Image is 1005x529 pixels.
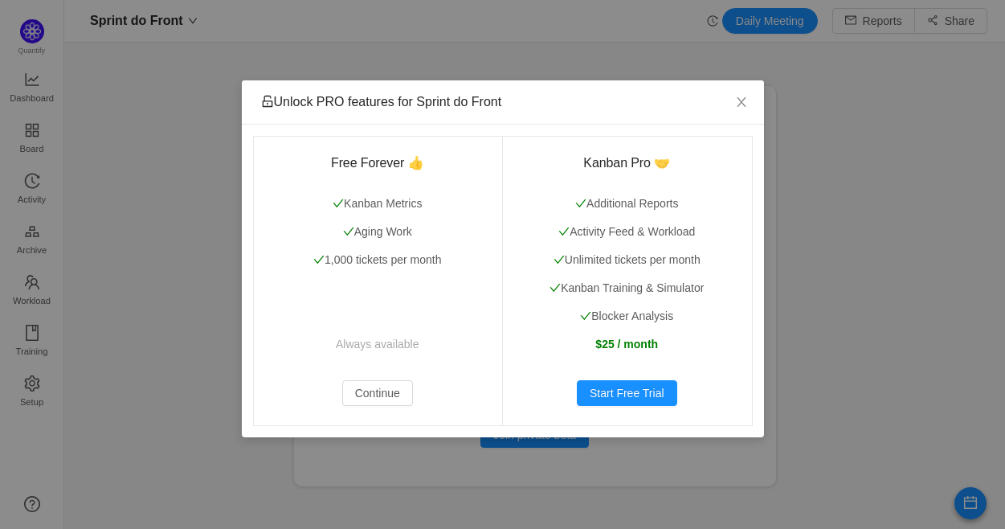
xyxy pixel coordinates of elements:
i: icon: check [575,198,586,209]
button: Start Free Trial [577,380,677,406]
strong: $25 / month [595,338,658,351]
p: Kanban Training & Simulator [521,280,733,297]
i: icon: check [333,198,344,209]
p: Activity Feed & Workload [521,223,733,240]
p: Unlimited tickets per month [521,252,733,269]
i: icon: check [343,226,354,237]
i: icon: check [580,310,591,322]
p: Aging Work [272,223,484,240]
p: Additional Reports [521,195,733,212]
h3: Free Forever 👍 [272,155,484,171]
p: Kanban Metrics [272,195,484,212]
i: icon: close [735,96,748,109]
p: Blocker Analysis [521,308,733,325]
span: Unlock PRO features for Sprint do Front [261,95,502,109]
i: icon: check [558,226,570,237]
button: Continue [342,380,413,406]
i: icon: unlock [261,95,274,108]
span: 1,000 tickets per month [313,253,442,266]
i: icon: check [313,254,325,265]
h3: Kanban Pro 🤝 [521,155,733,171]
i: icon: check [549,282,561,293]
p: Always available [272,336,484,353]
button: Close [719,80,764,125]
i: icon: check [554,254,565,265]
